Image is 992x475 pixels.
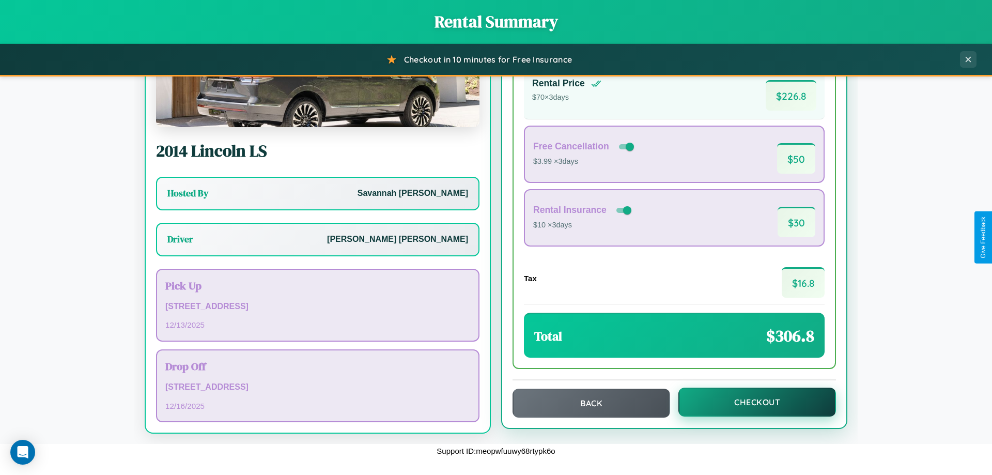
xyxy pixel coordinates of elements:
[165,399,470,413] p: 12 / 16 / 2025
[524,274,537,283] h4: Tax
[782,267,825,298] span: $ 16.8
[533,219,633,232] p: $10 × 3 days
[766,80,816,111] span: $ 226.8
[165,359,470,374] h3: Drop Off
[778,207,815,237] span: $ 30
[533,155,636,168] p: $3.99 × 3 days
[167,187,208,200] h3: Hosted By
[10,10,982,33] h1: Rental Summary
[437,444,555,458] p: Support ID: meopwfuuwy68rtypk6o
[165,299,470,314] p: [STREET_ADDRESS]
[167,233,193,246] h3: Driver
[327,232,468,247] p: [PERSON_NAME] [PERSON_NAME]
[533,141,609,152] h4: Free Cancellation
[534,328,562,345] h3: Total
[533,205,607,216] h4: Rental Insurance
[358,186,468,201] p: Savannah [PERSON_NAME]
[766,325,814,347] span: $ 306.8
[513,389,670,418] button: Back
[156,140,479,162] h2: 2014 Lincoln LS
[404,54,572,65] span: Checkout in 10 minutes for Free Insurance
[532,91,601,104] p: $ 70 × 3 days
[678,388,836,417] button: Checkout
[10,440,35,465] div: Open Intercom Messenger
[980,217,987,258] div: Give Feedback
[165,318,470,332] p: 12 / 13 / 2025
[532,78,585,89] h4: Rental Price
[165,278,470,293] h3: Pick Up
[165,380,470,395] p: [STREET_ADDRESS]
[777,143,815,174] span: $ 50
